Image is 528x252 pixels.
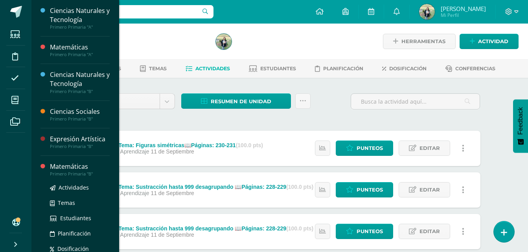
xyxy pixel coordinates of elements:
div: Primero Primaria "B" [50,171,110,177]
img: 8cc08a1ddbd8fc3ff39d803d9af12710.png [419,4,435,20]
div: Matemáticas [50,43,110,52]
a: Resumen de unidad [181,93,291,109]
a: MatemáticasPrimero Primaria "A" [50,43,110,57]
span: Estudiantes [260,66,296,71]
a: Conferencias [445,62,495,75]
div: Primero Primaria "B" [50,144,110,149]
a: Punteos [336,141,393,156]
a: Estudiantes [249,62,296,75]
span: Feedback [517,107,524,135]
a: Dosificación [382,62,427,75]
a: Planificación [50,229,110,238]
a: Actividades [186,62,230,75]
strong: (100.0 pts) [236,142,263,148]
span: Estudiantes [60,214,91,222]
div: Ciencias Naturales y Tecnología [50,6,110,24]
div: Primero Primaria "A" [50,24,110,30]
span: Temas [149,66,167,71]
div: [DATE] - 📘Tema: Figuras simétricas📖Páginas: 230-231 [88,142,263,148]
div: [DATE] - 📘Tema: Sustracción hasta 999 desagrupando 📖Páginas: 228-229 [88,225,313,232]
div: Primero Primaria "B" [50,89,110,94]
a: Temas [140,62,167,75]
div: Expresión Artística [50,135,110,144]
span: Herramientas [401,34,445,49]
input: Busca la actividad aquí... [351,94,480,109]
input: Busca un usuario... [37,5,213,18]
span: Editar [419,224,440,239]
div: Primero Primaria 'A' [61,43,206,51]
div: Primero Primaria "B" [50,116,110,122]
a: Herramientas [383,34,456,49]
span: Punteos [357,224,383,239]
span: Conferencias [455,66,495,71]
h1: Matemáticas [61,32,206,43]
span: Mi Perfil [441,12,486,18]
strong: (100.0 pts) [286,225,313,232]
span: Punteos [357,183,383,197]
a: Expresión ArtísticaPrimero Primaria "B" [50,135,110,149]
a: Estudiantes [50,214,110,223]
span: Dosificación [389,66,427,71]
span: Actividad [478,34,508,49]
span: Temas [58,199,75,206]
a: Planificación [315,62,363,75]
a: Punteos [336,224,393,239]
a: MatemáticasPrimero Primaria "B" [50,162,110,177]
span: Planificación [323,66,363,71]
span: Punteos [357,141,383,155]
button: Feedback - Mostrar encuesta [513,99,528,153]
div: Primero Primaria "A" [50,52,110,57]
div: Matemáticas [50,162,110,171]
span: Editar [419,141,440,155]
strong: (100.0 pts) [286,184,313,190]
span: 11 de Septiembre [151,148,194,155]
span: Planificación [58,230,91,237]
span: Actividades [59,184,89,191]
a: Ciencias SocialesPrimero Primaria "B" [50,107,110,122]
img: 8cc08a1ddbd8fc3ff39d803d9af12710.png [216,34,232,49]
span: [PERSON_NAME] [441,5,486,13]
span: Unidad 4 [86,94,154,109]
span: 11 de Septiembre [151,190,194,196]
a: Ciencias Naturales y TecnologíaPrimero Primaria "B" [50,70,110,94]
div: [DATE] - 📘Tema: Sustracción hasta 999 desagrupando 📖Páginas: 228-229 [88,184,313,190]
a: Ciencias Naturales y TecnologíaPrimero Primaria "A" [50,6,110,30]
span: Resumen de unidad [211,94,271,109]
a: Actividad [460,34,519,49]
div: Ciencias Sociales [50,107,110,116]
span: 11 de Septiembre [151,232,194,238]
span: Editar [419,183,440,197]
a: Actividades [50,183,110,192]
a: Unidad 4 [80,94,175,109]
a: Punteos [336,182,393,197]
div: Ciencias Naturales y Tecnología [50,70,110,88]
a: Temas [50,198,110,207]
span: Actividades [195,66,230,71]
